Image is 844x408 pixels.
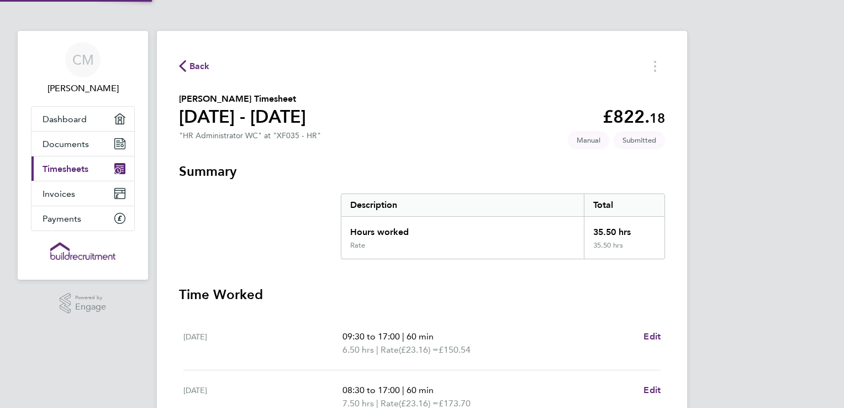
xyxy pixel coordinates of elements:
span: CM [72,53,94,67]
span: Edit [643,331,661,342]
app-decimal: £822. [603,106,665,127]
span: | [402,331,404,342]
a: Edit [643,384,661,397]
span: Engage [75,302,106,312]
span: 09:30 to 17:00 [342,331,400,342]
span: Powered by [75,293,106,302]
div: Rate [350,241,365,250]
span: This timesheet was manually created. [568,131,609,149]
span: | [376,344,378,355]
span: Back [189,60,210,73]
h3: Summary [179,163,665,180]
h1: [DATE] - [DATE] [179,106,306,128]
a: Invoices [31,181,134,206]
span: £150.54 [439,344,471,355]
a: Powered byEngage [60,293,107,314]
span: 6.50 hrs [342,344,374,355]
span: 08:30 to 17:00 [342,385,400,395]
img: buildrec-logo-retina.png [50,242,115,260]
span: Timesheets [43,164,88,174]
button: Timesheets Menu [645,57,665,75]
a: Go to home page [31,242,135,260]
a: Edit [643,330,661,343]
a: Timesheets [31,156,134,181]
a: Dashboard [31,107,134,131]
span: 60 min [407,385,434,395]
h2: [PERSON_NAME] Timesheet [179,92,306,106]
a: CM[PERSON_NAME] [31,42,135,95]
span: (£23.16) = [399,344,439,355]
a: Documents [31,132,134,156]
span: Rate [381,343,399,357]
div: 35.50 hrs [584,241,664,259]
span: Edit [643,385,661,395]
div: Description [341,194,584,216]
span: Chevonne Mccann [31,82,135,95]
button: Back [179,59,210,73]
span: | [402,385,404,395]
div: 35.50 hrs [584,217,664,241]
div: [DATE] [183,330,342,357]
h3: Time Worked [179,286,665,304]
div: Hours worked [341,217,584,241]
nav: Main navigation [18,31,148,280]
span: 60 min [407,331,434,342]
span: 18 [650,110,665,126]
span: Documents [43,139,89,149]
span: Dashboard [43,114,87,124]
span: Invoices [43,189,75,199]
span: This timesheet is Submitted. [614,131,665,149]
span: Payments [43,213,81,224]
a: Payments [31,206,134,231]
div: Total [584,194,664,216]
div: Summary [341,193,665,259]
div: "HR Administrator WC" at "XF035 - HR" [179,131,321,140]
